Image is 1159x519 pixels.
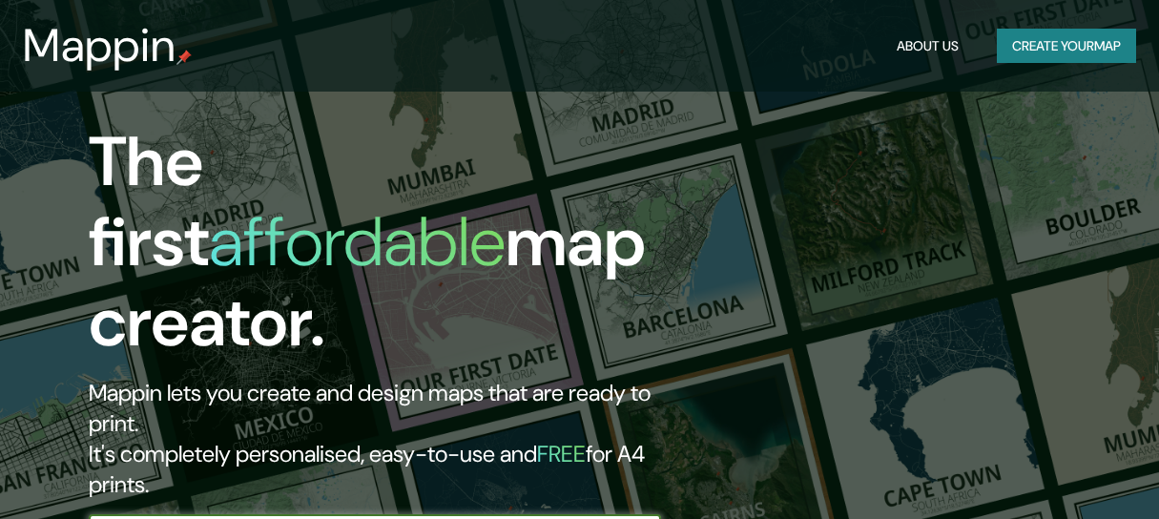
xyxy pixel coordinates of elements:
h1: The first map creator. [89,122,669,378]
h2: Mappin lets you create and design maps that are ready to print. It's completely personalised, eas... [89,378,669,500]
h3: Mappin [23,19,176,73]
button: About Us [889,29,966,64]
h1: affordable [209,197,506,286]
button: Create yourmap [997,29,1136,64]
img: mappin-pin [176,50,192,65]
h5: FREE [537,439,586,468]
